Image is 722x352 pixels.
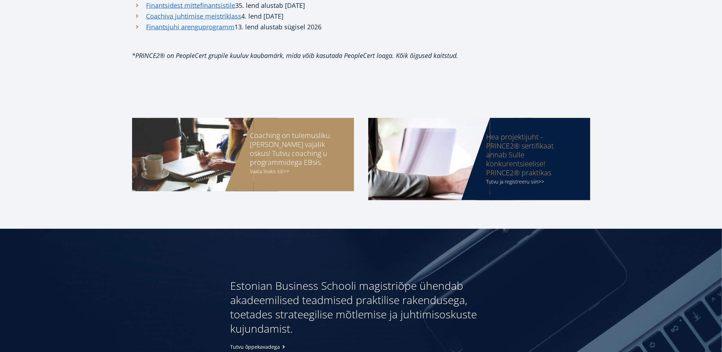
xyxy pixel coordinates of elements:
em: *PRINCE2® on PeopleCert grupile kuuluv kaubamärk, mida võib kasutada PeopleCert loaga. Kõik õigus... [132,51,459,60]
div: Coaching on tulemusliku [PERSON_NAME] vajalik oskus! Tutvu coaching´u programmidega EBsis. [250,131,340,167]
li: 4. lend [DATE] [132,11,472,21]
a: Finantsjuhi arenguprogramm [146,21,235,32]
div: Hea projektijuht - PRINCE2® sertifikaat annab Sulle konkurentsieelise! PRINCE2® praktikas [486,132,576,177]
a: Coachiva juhtimise meistriklass [146,11,242,21]
h2: Estonian Business Schooli magistriõpe ühendab akadeemilised teadmised praktilise rakendusega, toe... [231,279,492,336]
div: Tutvu ja registreeru siin>> [486,177,576,186]
li: 13. lend alustab sügisel 2026 [132,21,472,32]
a: Coaching on tulemusliku [PERSON_NAME] vajalik oskus! Tutvu coaching´u programmidega EBsis. Vaata ... [132,118,354,191]
a: Hea projektijuht - PRINCE2® sertifikaat annab Sulle konkurentsieelise! PRINCE2® praktikas Tutvu j... [368,118,590,200]
a: Tutvu õppekavadega [231,344,287,351]
div: Vaata lisaks siit>> [250,167,340,176]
